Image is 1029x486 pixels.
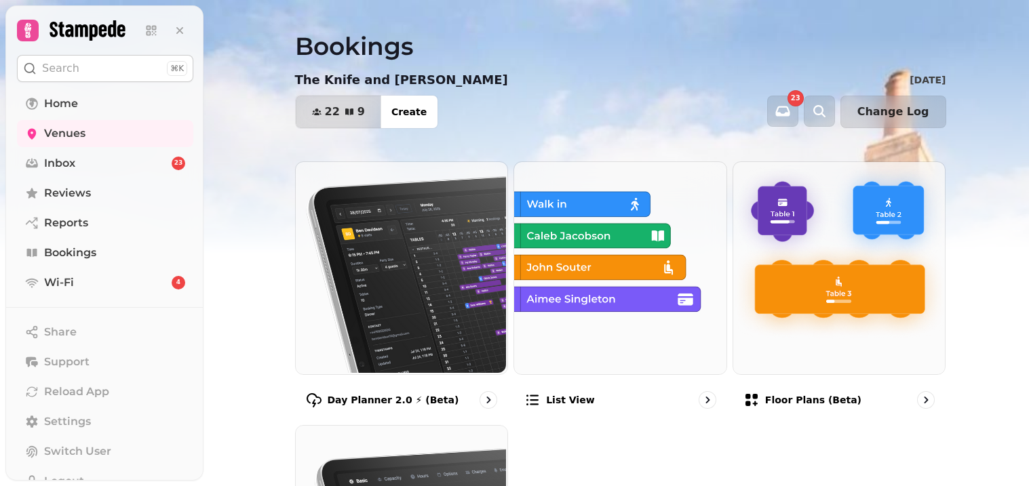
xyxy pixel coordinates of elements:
button: 229 [296,96,381,128]
a: Bookings [17,239,193,266]
span: Share [44,324,77,340]
span: Reload App [44,384,109,400]
span: Venues [44,125,85,142]
a: Venues [17,120,193,147]
p: Search [42,60,79,77]
span: 22 [325,106,340,117]
span: Wi-Fi [44,275,74,291]
span: Settings [44,413,91,430]
a: Wi-Fi4 [17,269,193,296]
a: List viewList view [513,161,727,420]
button: Change Log [840,96,946,128]
svg: go to [919,393,933,407]
a: Reviews [17,180,193,207]
span: Create [391,107,427,117]
button: Reload App [17,378,193,405]
button: Support [17,348,193,376]
button: Switch User [17,438,193,465]
p: Floor Plans (beta) [765,393,861,407]
span: 23 [174,159,183,168]
svg: go to [482,393,495,407]
button: Search⌘K [17,55,193,82]
img: Floor Plans (beta) [732,161,944,373]
a: Floor Plans (beta)Floor Plans (beta) [733,161,946,420]
span: 9 [357,106,365,117]
span: Reports [44,215,88,231]
a: Reports [17,209,193,237]
img: List view [513,161,725,373]
span: Reviews [44,185,91,201]
a: Day Planner 2.0 ⚡ (Beta)Day Planner 2.0 ⚡ (Beta) [295,161,509,420]
p: The Knife and [PERSON_NAME] [295,70,508,89]
a: Inbox23 [17,150,193,177]
img: Day Planner 2.0 ⚡ (Beta) [294,161,507,373]
span: 23 [791,95,800,102]
span: Switch User [44,443,111,460]
a: Home [17,90,193,117]
a: Settings [17,408,193,435]
div: ⌘K [167,61,187,76]
p: List view [546,393,594,407]
button: Share [17,319,193,346]
span: Bookings [44,245,96,261]
p: Day Planner 2.0 ⚡ (Beta) [328,393,459,407]
button: Create [381,96,438,128]
span: Change Log [857,106,929,117]
span: Home [44,96,78,112]
span: Inbox [44,155,75,171]
span: Support [44,354,90,370]
p: [DATE] [910,73,946,87]
svg: go to [701,393,714,407]
span: 4 [176,278,180,287]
